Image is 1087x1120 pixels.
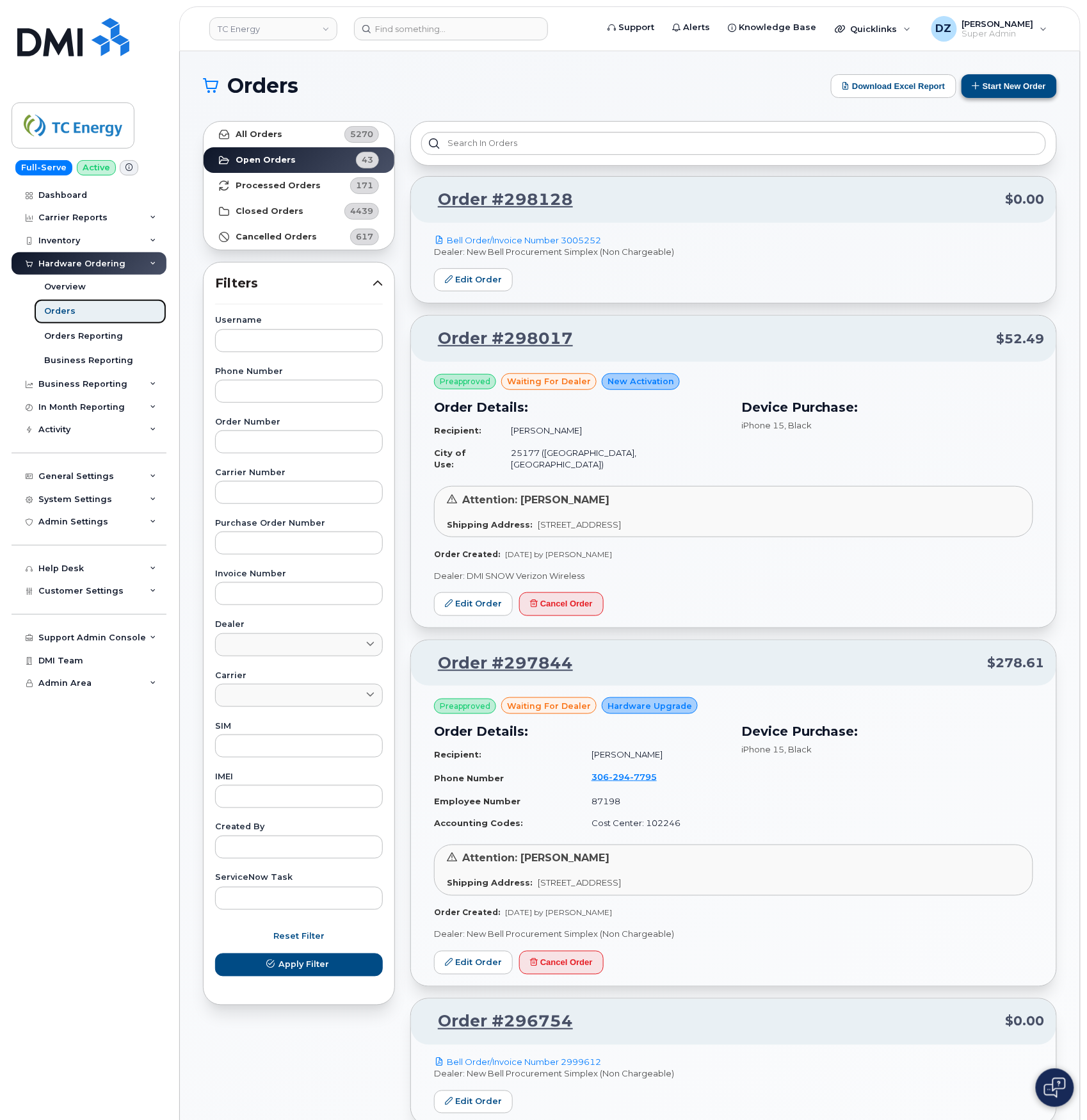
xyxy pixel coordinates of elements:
[580,813,726,835] td: Cost Center: 102246
[215,316,383,325] label: Username
[608,375,674,387] span: New Activation
[236,155,296,165] strong: Open Orders
[204,224,394,250] a: Cancelled Orders617
[519,592,604,616] button: Cancel Order
[434,570,1033,582] p: Dealer: DMI SNOW Verizon Wireless
[1006,1012,1045,1031] span: $0.00
[434,1068,1033,1080] p: Dealer: New Bell Procurement Simplex (Non Chargeable)
[434,398,726,417] h3: Order Details:
[962,74,1057,98] button: Start New Order
[236,129,282,140] strong: All Orders
[423,327,573,350] a: Order #298017
[434,1091,513,1114] a: Edit Order
[236,181,321,191] strong: Processed Orders
[507,375,591,387] span: waiting for dealer
[434,929,1033,941] p: Dealer: New Bell Procurement Simplex (Non Chargeable)
[434,268,513,292] a: Edit Order
[215,954,383,977] button: Apply Filter
[434,773,504,783] strong: Phone Number
[741,744,784,754] span: iPhone 15
[434,951,513,975] a: Edit Order
[215,469,383,477] label: Carrier Number
[741,398,1033,417] h3: Device Purchase:
[505,549,612,559] span: [DATE] by [PERSON_NAME]
[592,772,672,782] a: 3062947795
[447,519,533,530] strong: Shipping Address:
[580,743,726,766] td: [PERSON_NAME]
[215,773,383,781] label: IMEI
[215,519,383,528] label: Purchase Order Number
[350,128,373,140] span: 5270
[215,672,383,680] label: Carrier
[215,722,383,731] label: SIM
[434,1057,601,1067] a: Bell Order/Invoice Number 2999612
[630,772,657,782] span: 7795
[434,425,481,435] strong: Recipient:
[434,796,520,806] strong: Employee Number
[434,246,1033,258] p: Dealer: New Bell Procurement Simplex (Non Chargeable)
[215,824,383,832] label: Created By
[236,232,317,242] strong: Cancelled Orders
[784,420,812,430] span: , Black
[362,154,373,166] span: 43
[538,519,621,530] span: [STREET_ADDRESS]
[1006,190,1045,209] span: $0.00
[350,205,373,217] span: 4439
[236,206,303,216] strong: Closed Orders
[519,951,604,975] button: Cancel Order
[227,76,298,95] span: Orders
[741,722,1033,741] h3: Device Purchase:
[434,818,523,829] strong: Accounting Codes:
[784,744,812,754] span: , Black
[278,959,329,971] span: Apply Filter
[831,74,956,98] button: Download Excel Report
[440,376,490,387] span: Preapproved
[580,790,726,813] td: 87198
[215,621,383,629] label: Dealer
[434,722,726,741] h3: Order Details:
[434,235,601,245] a: Bell Order/Invoice Number 3005252
[215,368,383,376] label: Phone Number
[988,654,1045,672] span: $278.61
[434,549,500,559] strong: Order Created:
[356,231,373,243] span: 617
[741,420,784,430] span: iPhone 15
[505,908,612,918] span: [DATE] by [PERSON_NAME]
[204,147,394,173] a: Open Orders43
[434,908,500,918] strong: Order Created:
[462,852,609,864] span: Attention: [PERSON_NAME]
[356,179,373,191] span: 171
[609,772,630,782] span: 294
[1044,1078,1066,1098] img: Open chat
[215,418,383,426] label: Order Number
[215,925,383,948] button: Reset Filter
[500,442,726,476] td: 25177 ([GEOGRAPHIC_DATA], [GEOGRAPHIC_DATA])
[434,592,513,616] a: Edit Order
[608,700,692,712] span: Hardware Upgrade
[215,874,383,882] label: ServiceNow Task
[423,1010,573,1034] a: Order #296754
[273,930,325,943] span: Reset Filter
[215,274,373,293] span: Filters
[423,188,573,211] a: Order #298128
[434,749,481,759] strong: Recipient:
[538,878,621,888] span: [STREET_ADDRESS]
[421,132,1046,155] input: Search in orders
[434,448,466,470] strong: City of Use:
[204,199,394,224] a: Closed Orders4439
[423,652,573,675] a: Order #297844
[440,701,490,712] span: Preapproved
[204,122,394,147] a: All Orders5270
[215,570,383,578] label: Invoice Number
[462,494,609,506] span: Attention: [PERSON_NAME]
[997,330,1045,348] span: $52.49
[204,173,394,199] a: Processed Orders171
[500,419,726,442] td: [PERSON_NAME]
[507,700,591,712] span: waiting for dealer
[447,878,533,888] strong: Shipping Address:
[592,772,657,782] span: 306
